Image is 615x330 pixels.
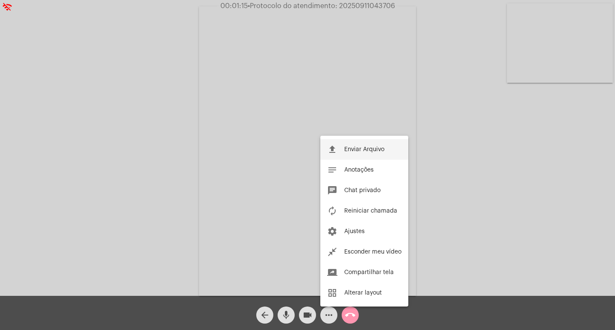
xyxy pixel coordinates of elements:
mat-icon: screen_share [327,267,337,277]
mat-icon: close_fullscreen [327,247,337,257]
mat-icon: settings [327,226,337,237]
mat-icon: chat [327,185,337,196]
mat-icon: notes [327,165,337,175]
mat-icon: file_upload [327,144,337,155]
span: Esconder meu vídeo [344,249,401,255]
mat-icon: autorenew [327,206,337,216]
span: Alterar layout [344,290,382,296]
span: Enviar Arquivo [344,146,384,152]
span: Chat privado [344,187,381,193]
span: Anotações [344,167,374,173]
span: Ajustes [344,228,365,234]
span: Reiniciar chamada [344,208,397,214]
mat-icon: grid_view [327,288,337,298]
span: Compartilhar tela [344,269,394,275]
